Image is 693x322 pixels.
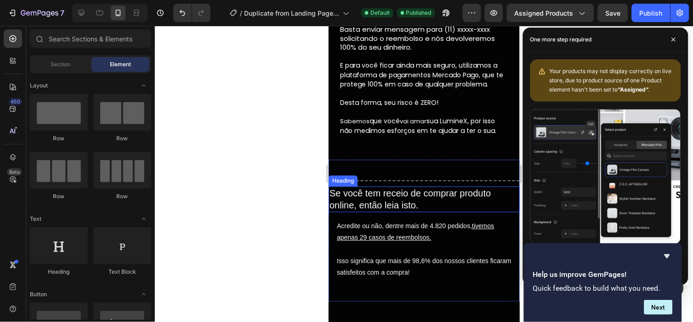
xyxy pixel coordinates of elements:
[30,134,88,143] div: Row
[93,268,151,276] div: Text Block
[30,290,47,299] span: Button
[93,192,151,201] div: Row
[515,8,574,18] span: Assigned Products
[136,212,151,226] span: Toggle open
[329,26,520,322] iframe: Design area
[71,92,98,100] span: vai amar
[11,92,41,100] span: Sabemos
[530,35,592,44] p: One more step required
[240,8,242,18] span: /
[632,4,670,22] button: Publish
[662,251,673,262] button: Hide survey
[533,251,673,315] div: Help us improve GemPages!
[550,68,672,93] span: Your products may not display correctly on live store, due to product source of one Product eleme...
[11,91,168,110] span: sua LumineX, por isso não medimos esforços em te ajudar a ter o sua.
[8,195,183,218] p: Acredite ou não, dentre mais de 4.820 pedidos,
[7,168,22,176] div: Beta
[533,269,673,280] h2: Help us improve GemPages!
[644,300,673,315] button: Next question
[93,134,151,143] div: Row
[11,35,175,63] span: E para você ficar ainda mais seguro, utilizamos a plataforma de pagamentos Mercado Pago, que te p...
[4,4,68,22] button: 7
[9,98,22,105] div: 450
[370,9,390,17] span: Default
[244,8,339,18] span: Duplicate from Landing Page - [DATE] 20:57:17
[30,268,88,276] div: Heading
[507,4,594,22] button: Assigned Products
[606,9,621,17] span: Save
[60,7,64,18] p: 7
[51,60,71,69] span: Section
[598,4,628,22] button: Save
[406,9,432,17] span: Published
[30,29,151,48] input: Search Sections & Elements
[11,73,110,82] span: Desta forma, seu risco é ZERO!
[110,60,131,69] span: Element
[136,287,151,302] span: Toggle open
[30,215,41,223] span: Text
[640,8,663,18] div: Publish
[618,86,649,93] b: “Assigned”
[533,284,673,293] p: Quick feedback to build what you need.
[30,192,88,201] div: Row
[136,78,151,93] span: Toggle open
[173,4,210,22] div: Undo/Redo
[41,91,71,100] span: que você
[2,151,27,160] div: Heading
[30,81,48,90] span: Layout
[8,230,183,253] p: Isso significa que mais de 98,6% dos nossos clientes ficaram satisfeitos com a compra!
